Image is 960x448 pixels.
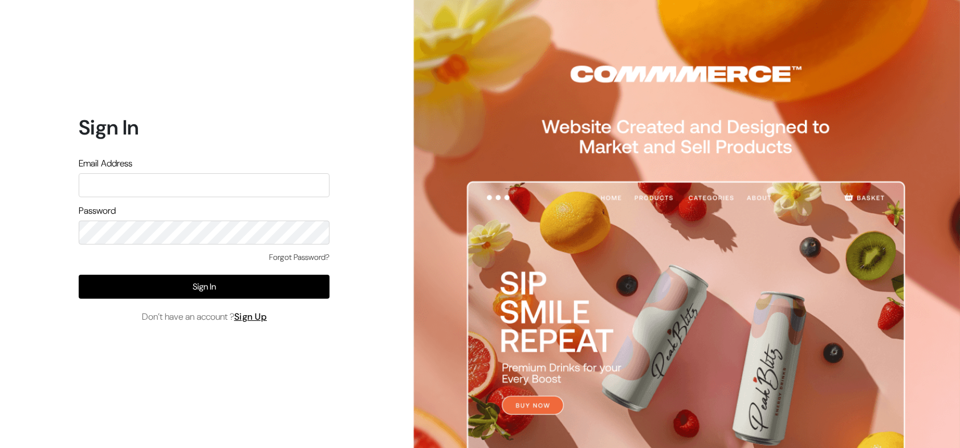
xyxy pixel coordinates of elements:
a: Sign Up [234,311,267,323]
a: Forgot Password? [269,251,330,263]
span: Don’t have an account ? [142,310,267,324]
label: Email Address [79,157,132,170]
h1: Sign In [79,115,330,140]
button: Sign In [79,275,330,299]
label: Password [79,204,116,218]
